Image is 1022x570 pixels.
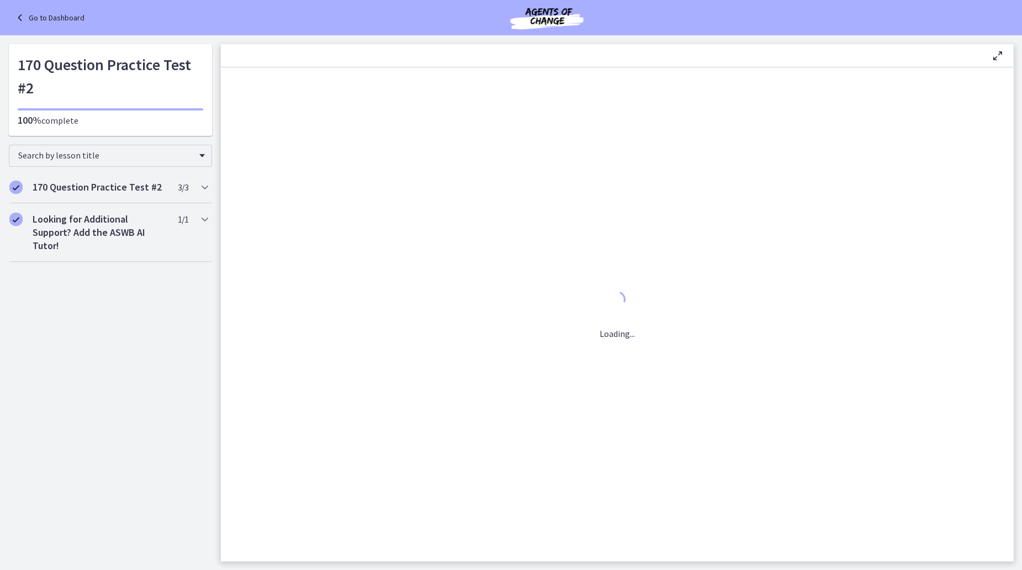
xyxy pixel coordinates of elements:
[18,114,203,127] p: complete
[9,181,23,194] i: Completed
[178,213,188,226] span: 1 / 1
[178,181,188,194] span: 3 / 3
[9,213,23,226] i: Completed
[600,327,635,340] p: Loading...
[33,213,167,252] h2: Looking for Additional Support? Add the ASWB AI Tutor!
[33,181,167,194] h2: 170 Question Practice Test #2
[480,4,613,31] img: Agents of Change
[18,150,194,161] span: Search by lesson title
[13,11,84,24] a: Go to Dashboard
[9,145,212,167] div: Search by lesson title
[600,288,635,314] div: 1
[18,114,41,126] span: 100%
[18,53,203,99] h1: 170 Question Practice Test #2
